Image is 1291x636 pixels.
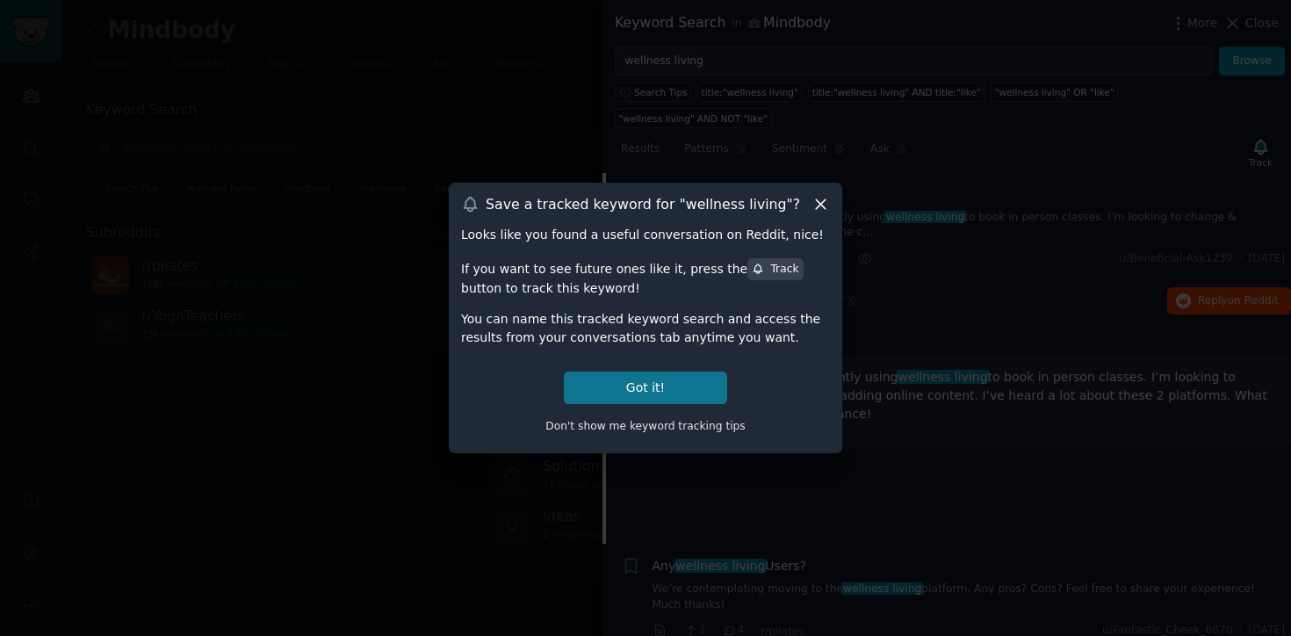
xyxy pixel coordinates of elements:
button: Got it! [564,372,727,404]
div: Track [752,262,798,278]
div: Looks like you found a useful conversation on Reddit, nice! [461,226,830,244]
div: You can name this tracked keyword search and access the results from your conversations tab anyti... [461,310,830,347]
h3: Save a tracked keyword for " wellness living "? [486,195,800,213]
span: Don't show me keyword tracking tips [545,420,746,432]
div: If you want to see future ones like it, press the button to track this keyword! [461,257,830,297]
